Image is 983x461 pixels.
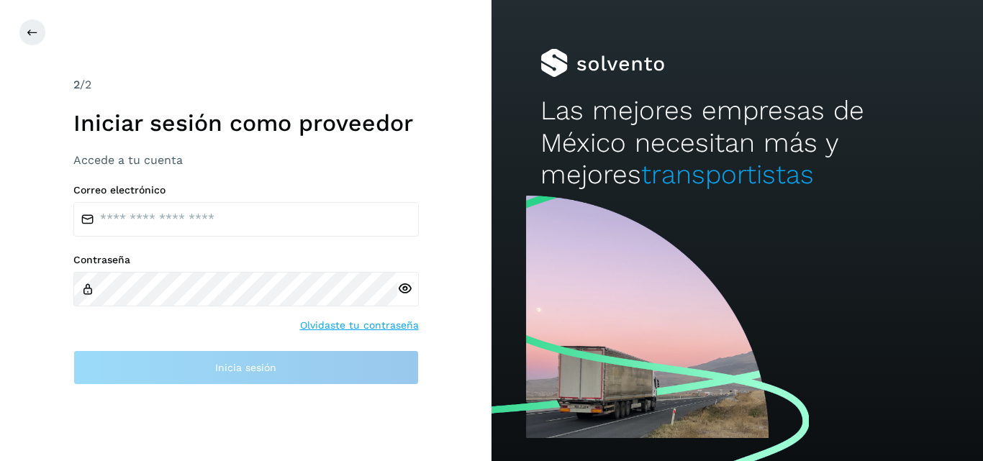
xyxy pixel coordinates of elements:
span: transportistas [641,159,814,190]
a: Olvidaste tu contraseña [300,318,419,333]
label: Contraseña [73,254,419,266]
h1: Iniciar sesión como proveedor [73,109,419,137]
label: Correo electrónico [73,184,419,196]
span: Inicia sesión [215,362,276,373]
span: 2 [73,78,80,91]
h2: Las mejores empresas de México necesitan más y mejores [540,95,933,191]
button: Inicia sesión [73,350,419,385]
div: /2 [73,76,419,93]
h3: Accede a tu cuenta [73,153,419,167]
